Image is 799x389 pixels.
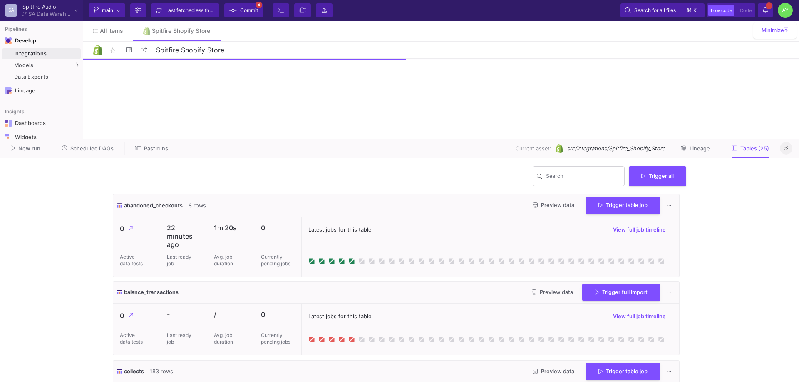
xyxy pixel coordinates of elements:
[687,5,692,15] span: ⌘
[671,142,720,155] button: Lineage
[15,120,69,127] div: Dashboards
[5,120,12,127] img: Navigation icon
[194,7,246,13] span: less than a minute ago
[533,202,574,208] span: Preview data
[15,134,69,141] div: Widgets
[634,4,676,17] span: Search for all files
[117,202,122,209] img: icon
[89,3,125,17] button: main
[740,7,752,13] span: Code
[117,288,122,296] img: icon
[224,3,263,17] button: Commit
[613,227,666,233] span: View full job timeline
[2,131,81,144] a: Navigation iconWidgets
[93,45,102,55] img: Logo
[582,284,660,302] button: Trigger full import
[526,199,581,212] button: Preview data
[775,3,793,18] button: AY
[120,254,145,267] p: Active data tests
[722,142,779,155] button: Tables (25)
[2,48,81,59] a: Integrations
[261,224,295,232] p: 0
[737,5,754,16] button: Code
[778,3,793,18] div: AY
[711,7,732,13] span: Low code
[124,202,183,209] span: abandoned_checkouts
[708,5,734,16] button: Low code
[117,367,122,375] img: icon
[52,142,124,155] button: Scheduled DAGs
[167,332,192,345] p: Last ready job
[152,27,210,34] div: Spitfire Shopify Store
[2,84,81,97] a: Navigation iconLineage
[586,197,660,214] button: Trigger table job
[516,145,551,152] span: Current asset:
[14,62,34,69] span: Models
[240,4,258,17] span: Commit
[14,50,79,57] div: Integrations
[606,224,672,236] button: View full job timeline
[620,3,705,17] button: Search for all files⌘k
[567,145,665,152] span: src/Integrations/Spitfire_Shopify_Store
[143,27,150,35] img: Tab icon
[2,117,81,130] a: Navigation iconDashboards
[214,224,248,232] p: 1m 20s
[167,254,192,267] p: Last ready job
[740,145,769,152] span: Tables (25)
[308,226,371,234] span: Latest jobs for this table
[613,313,666,319] span: View full job timeline
[165,4,215,17] div: Last fetched
[214,254,239,267] p: Avg. job duration
[526,365,581,378] button: Preview data
[606,310,672,323] button: View full job timeline
[15,87,69,94] div: Lineage
[2,72,81,82] a: Data Exports
[5,87,12,94] img: Navigation icon
[5,4,17,17] div: SA
[1,142,50,155] button: New run
[124,367,144,375] span: collects
[595,289,648,295] span: Trigger full import
[22,4,71,10] div: Spitfire Audio
[261,254,295,267] p: Currently pending jobs
[2,34,81,47] mat-expansion-panel-header: Navigation iconDevelop
[693,5,697,15] span: k
[684,5,700,15] button: ⌘k
[100,27,123,34] span: All items
[120,224,154,234] p: 0
[147,367,173,375] span: 183 rows
[532,289,573,295] span: Preview data
[15,37,27,44] div: Develop
[120,332,145,345] p: Active data tests
[690,145,710,152] span: Lineage
[533,368,574,374] span: Preview data
[5,134,12,141] img: Navigation icon
[261,332,295,345] p: Currently pending jobs
[124,288,179,296] span: balance_transactions
[18,145,40,152] span: New run
[167,310,201,319] p: -
[14,74,79,80] div: Data Exports
[598,368,648,374] span: Trigger table job
[144,145,168,152] span: Past runs
[186,202,206,209] span: 8 rows
[125,142,178,155] button: Past runs
[108,45,118,55] mat-icon: star_border
[214,332,239,345] p: Avg. job duration
[120,310,154,321] p: 0
[5,37,12,44] img: Navigation icon
[586,363,660,381] button: Trigger table job
[758,3,773,17] button: 1
[641,173,674,179] span: Trigger all
[598,202,648,208] span: Trigger table job
[28,11,71,17] div: SA Data Warehouse
[151,3,219,17] button: Last fetchedless than a minute ago
[555,144,563,153] img: Shopify
[525,286,580,299] button: Preview data
[261,310,295,319] p: 0
[102,4,113,17] span: main
[629,166,686,186] button: Trigger all
[766,2,772,9] span: 1
[214,310,248,319] p: /
[167,224,201,249] p: 22 minutes ago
